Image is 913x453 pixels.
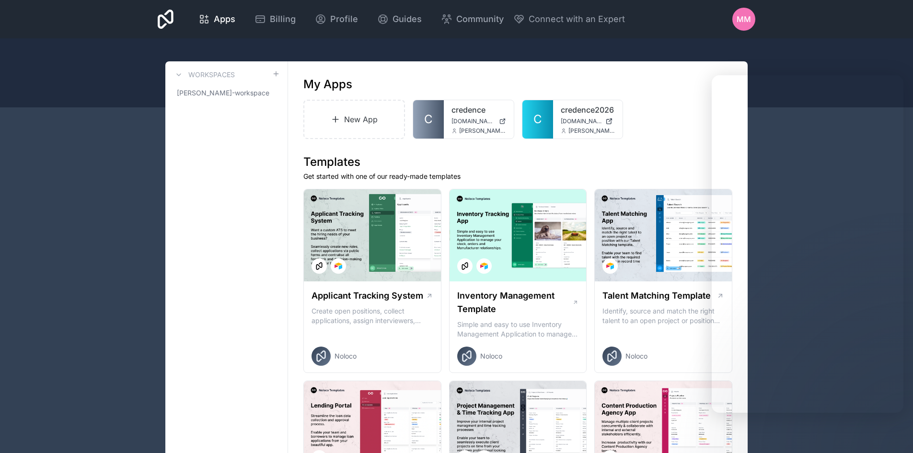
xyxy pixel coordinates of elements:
a: Guides [370,9,429,30]
a: Apps [191,9,243,30]
span: Noloco [480,351,502,361]
h1: Applicant Tracking System [312,289,423,302]
span: Connect with an Expert [529,12,625,26]
img: Airtable Logo [480,262,488,270]
a: Workspaces [173,69,235,81]
iframe: Intercom live chat [712,75,903,413]
h3: Workspaces [188,70,235,80]
p: Create open positions, collect applications, assign interviewers, centralise candidate feedback a... [312,306,433,325]
img: Airtable Logo [335,262,342,270]
span: [DOMAIN_NAME] [561,117,602,125]
a: credence2026 [561,104,615,116]
span: Noloco [625,351,647,361]
button: Connect with an Expert [513,12,625,26]
span: Apps [214,12,235,26]
span: C [533,112,542,127]
a: Billing [247,9,303,30]
h1: Inventory Management Template [457,289,572,316]
a: C [413,100,444,139]
p: Identify, source and match the right talent to an open project or position with our Talent Matchi... [602,306,724,325]
span: Billing [270,12,296,26]
h1: Talent Matching Template [602,289,711,302]
a: C [522,100,553,139]
span: MM [737,13,751,25]
p: Get started with one of our ready-made templates [303,172,732,181]
span: Guides [393,12,422,26]
span: [PERSON_NAME][EMAIL_ADDRESS][DOMAIN_NAME] [568,127,615,135]
h1: My Apps [303,77,352,92]
a: [DOMAIN_NAME] [561,117,615,125]
span: [PERSON_NAME][EMAIL_ADDRESS][DOMAIN_NAME] [459,127,506,135]
a: credence [451,104,506,116]
span: C [424,112,433,127]
a: Community [433,9,511,30]
h1: Templates [303,154,732,170]
span: [DOMAIN_NAME] [451,117,495,125]
iframe: Intercom live chat [880,420,903,443]
p: Simple and easy to use Inventory Management Application to manage your stock, orders and Manufact... [457,320,579,339]
span: [PERSON_NAME]-workspace [177,88,269,98]
span: Noloco [335,351,357,361]
img: Airtable Logo [606,262,614,270]
a: New App [303,100,405,139]
a: [DOMAIN_NAME] [451,117,506,125]
a: [PERSON_NAME]-workspace [173,84,280,102]
span: Profile [330,12,358,26]
a: Profile [307,9,366,30]
span: Community [456,12,504,26]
